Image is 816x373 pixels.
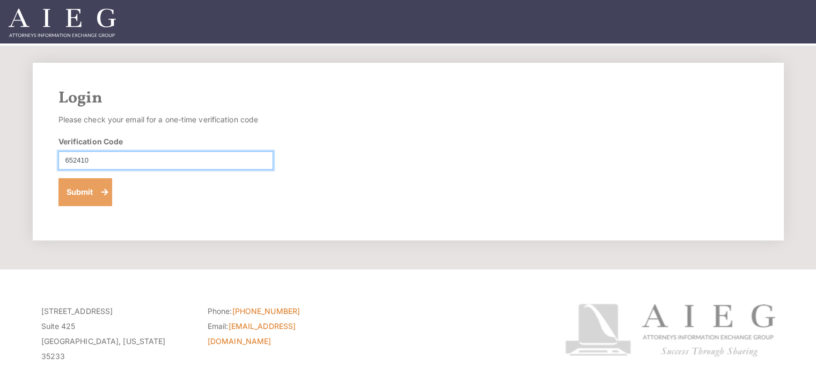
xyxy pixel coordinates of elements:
[58,178,113,206] button: Submit
[58,136,123,147] label: Verification Code
[565,304,775,357] img: Attorneys Information Exchange Group logo
[208,321,296,346] a: [EMAIL_ADDRESS][DOMAIN_NAME]
[41,304,192,364] p: [STREET_ADDRESS] Suite 425 [GEOGRAPHIC_DATA], [US_STATE] 35233
[58,89,758,108] h2: Login
[208,304,358,319] li: Phone:
[9,9,116,37] img: Attorneys Information Exchange Group
[232,306,300,316] a: [PHONE_NUMBER]
[208,319,358,349] li: Email:
[58,112,273,127] p: Please check your email for a one-time verification code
